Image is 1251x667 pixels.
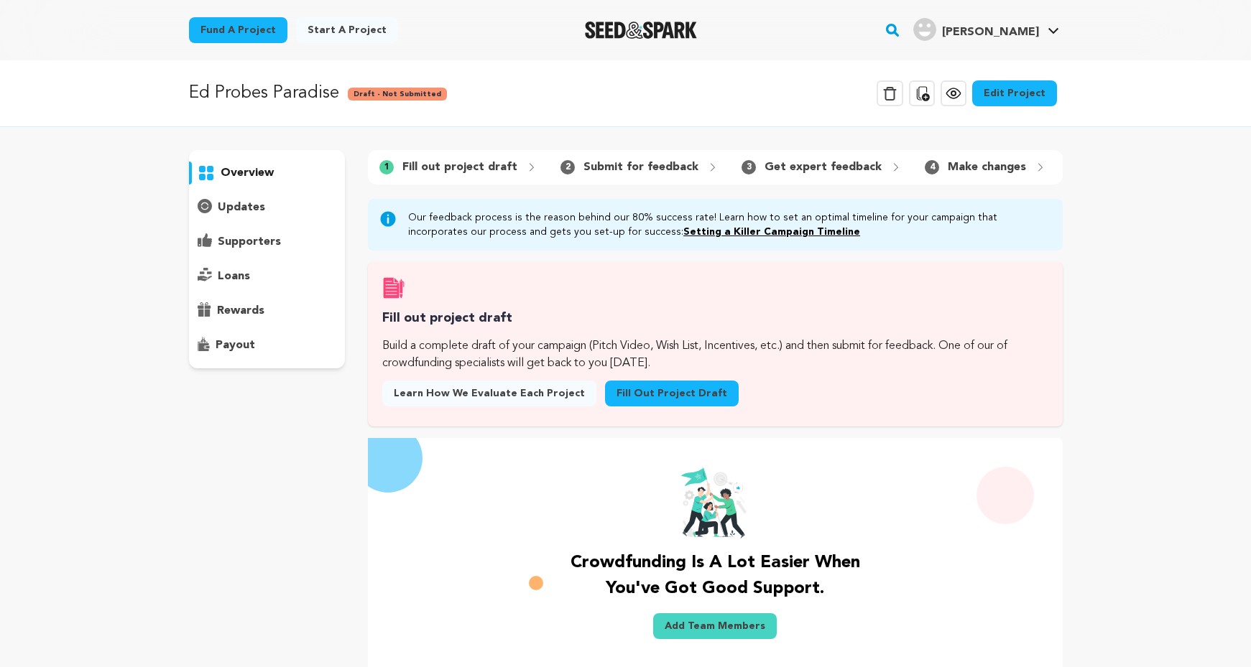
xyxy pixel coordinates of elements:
[972,80,1057,106] a: Edit Project
[189,230,346,253] button: supporters
[348,88,447,101] span: Draft - Not Submitted
[189,162,346,185] button: overview
[402,159,517,176] p: Fill out project draft
[218,199,265,216] p: updates
[925,160,939,174] span: 4
[585,22,698,39] a: Seed&Spark Homepage
[221,164,274,182] p: overview
[382,337,1048,372] p: Build a complete draft of your campaign (Pitch Video, Wish List, Incentives, etc.) and then submi...
[742,160,756,174] span: 3
[942,27,1039,38] span: [PERSON_NAME]
[765,159,882,176] p: Get expert feedback
[382,308,1048,329] h3: Fill out project draft
[189,299,346,322] button: rewards
[560,160,575,174] span: 2
[189,80,339,106] p: Ed Probes Paradise
[296,17,398,43] a: Start a project
[216,337,255,354] p: payout
[218,233,281,251] p: supporters
[605,381,739,406] a: Fill out project draft
[394,386,585,401] span: Learn how we evaluate each project
[948,159,1026,176] p: Make changes
[408,210,1051,239] p: Our feedback process is the reason behind our 80% success rate! Learn how to set an optimal timel...
[913,18,1039,41] div: Martin N.'s Profile
[680,467,749,538] img: team goal image
[382,381,596,406] a: Learn how we evaluate each project
[913,18,936,41] img: user.png
[583,159,698,176] p: Submit for feedback
[218,268,250,285] p: loans
[653,613,777,639] a: Add Team Members
[217,302,264,319] p: rewards
[585,22,698,39] img: Seed&Spark Logo Dark Mode
[189,334,346,357] button: payout
[189,17,287,43] a: Fund a project
[189,265,346,288] button: loans
[683,227,860,237] a: Setting a Killer Campaign Timeline
[556,550,874,602] p: Crowdfunding is a lot easier when you've got good support.
[910,15,1062,45] span: Martin N.'s Profile
[379,160,394,174] span: 1
[189,196,346,219] button: updates
[910,15,1062,41] a: Martin N.'s Profile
